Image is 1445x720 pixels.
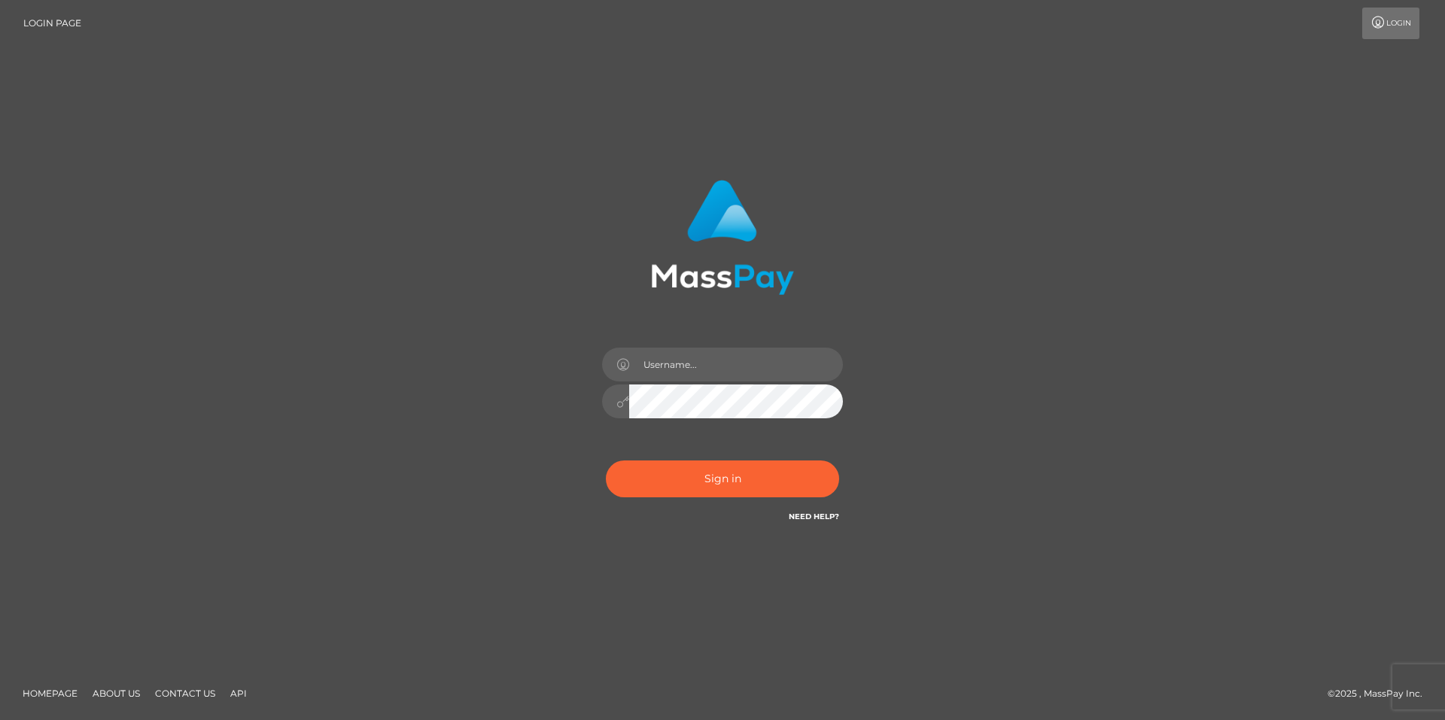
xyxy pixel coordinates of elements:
div: © 2025 , MassPay Inc. [1328,685,1434,702]
a: Login [1362,8,1419,39]
a: About Us [87,682,146,705]
a: Need Help? [789,512,839,521]
a: API [224,682,253,705]
a: Contact Us [149,682,221,705]
input: Username... [629,348,843,381]
img: MassPay Login [651,180,794,295]
button: Sign in [606,460,839,497]
a: Login Page [23,8,81,39]
a: Homepage [17,682,84,705]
